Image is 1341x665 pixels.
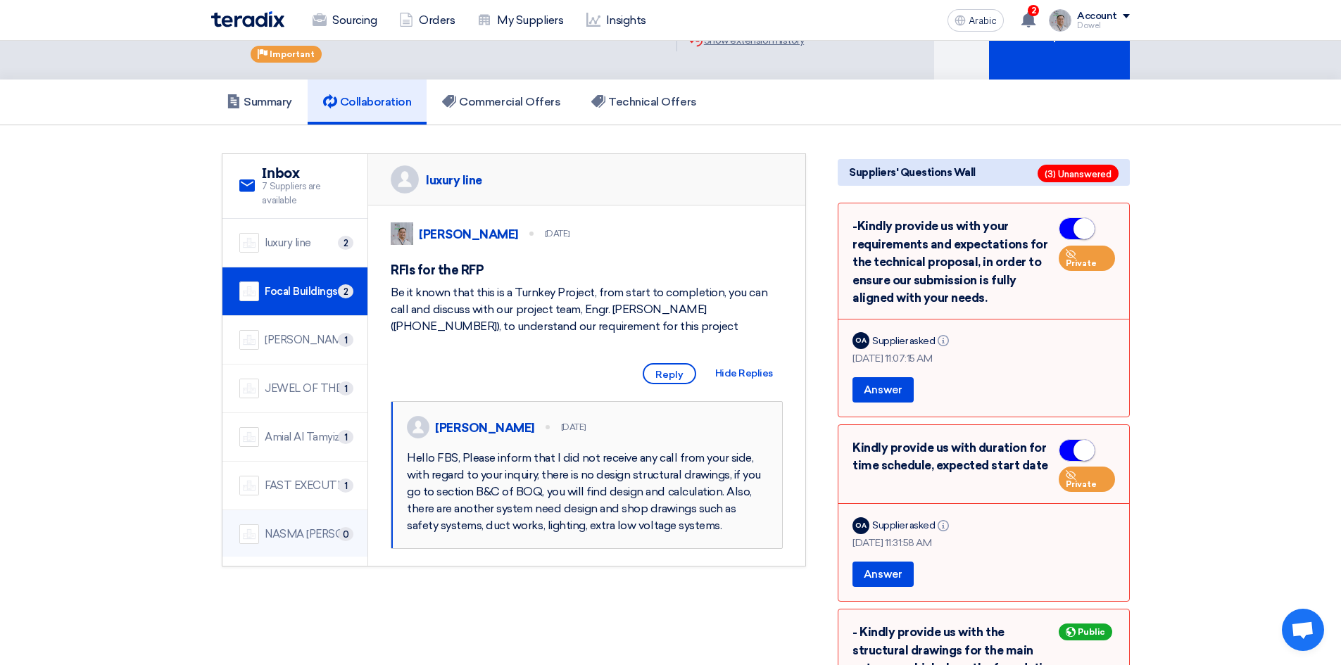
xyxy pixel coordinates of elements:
a: Technical Offers [576,80,712,125]
a: My Suppliers [466,5,574,36]
font: 2 [1031,6,1036,15]
font: NASMA [PERSON_NAME] CONTRACTING CO [265,528,494,540]
img: Teradix logo [211,11,284,27]
font: 1 [344,384,348,394]
font: Hello FBS, Please inform that I did not receive any call from your side, with regard to your inqu... [407,451,761,532]
font: 1 [344,481,348,491]
button: Answer [852,562,914,587]
font: RFx Options [1020,29,1088,42]
a: Summary [211,80,308,125]
font: Kindly provide us with duration for time schedule, expected start date [852,441,1048,473]
img: company-name [239,330,259,350]
img: company-name [239,524,259,544]
font: Private [1066,258,1097,268]
font: Account [1077,10,1117,22]
font: Edit [951,29,972,42]
img: company-name [239,281,259,301]
img: company-name [239,233,259,253]
font: 2 [344,286,348,297]
button: Arabic [947,9,1004,32]
font: [DATE] 11:07:15 AM [852,353,932,365]
font: Focal Buildings Solutions (FBS) [265,285,415,298]
font: Inbox [262,167,299,181]
font: Show extension history [704,34,804,46]
font: Important [270,49,315,59]
font: Supplier asked [872,335,935,347]
font: RFIs for the RFP [391,262,484,278]
font: luxury line [265,236,311,249]
font: Amial Al Tamyiz Trading Company [265,431,429,443]
font: [DATE] [561,422,586,432]
a: Open chat [1282,609,1324,651]
img: IMG_1753965247717.jpg [1049,9,1071,32]
font: Summary [244,95,292,108]
font: [PERSON_NAME] Saudi Arabia Ltd. [265,334,432,346]
font: Sourcing [332,13,377,27]
font: -Kindly provide us with your requirements and expectations for the technical proposal, in order t... [852,219,1047,305]
a: Insights [575,5,657,36]
font: Commercial Offers [459,95,560,108]
font: 1 [344,432,348,443]
a: Commercial Offers [427,80,576,125]
font: Answer [864,568,902,581]
font: Public [1078,627,1105,637]
a: Collaboration [308,80,427,125]
font: Reply [655,368,684,380]
font: Arabic [969,15,997,27]
font: Answer [864,384,902,396]
font: Insights [606,13,646,27]
img: company-name [239,476,259,495]
font: 0 [343,529,349,540]
img: profile_test.png [407,416,429,438]
a: Sourcing [301,5,388,36]
font: Private [1066,479,1097,489]
font: Dowel [1077,21,1101,30]
font: Collaboration [340,95,412,108]
font: Suppliers' Questions Wall [849,166,976,179]
font: [DATE] [545,229,570,239]
font: Supplier asked [872,519,935,531]
font: Orders [419,13,455,27]
img: IMG_1753965247717.jpg [391,222,413,245]
font: [PERSON_NAME] [435,421,534,435]
img: company-name [239,427,259,447]
font: 1 [344,335,348,346]
font: Hide Replies [715,367,773,379]
font: luxury line [426,173,482,187]
a: Orders [388,5,466,36]
font: OA [855,521,866,529]
font: FAST EXECUTION [265,479,355,492]
font: Technical Offers [608,95,696,108]
font: My Suppliers [497,13,563,27]
font: OA [855,336,866,344]
font: 2 [344,238,348,248]
font: [PERSON_NAME] [419,227,518,241]
img: company-name [239,379,259,398]
font: (3) Unanswered [1045,169,1112,179]
font: JEWEL OF THE CRADLE [265,382,386,395]
font: [DATE] 11:31:58 AM [852,537,931,549]
font: Be it known that this is a Turnkey Project, from start to completion, you can call and discuss wi... [391,286,767,333]
font: 7 Suppliers are available [262,181,320,205]
button: Answer [852,377,914,403]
